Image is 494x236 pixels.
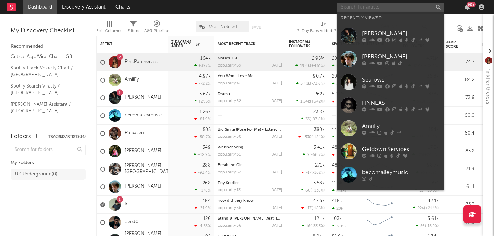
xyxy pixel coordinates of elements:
div: 7-Day Fans Added (7-Day Fans Added) [297,18,351,38]
div: 99 + [467,2,476,7]
div: 60.0 [446,111,474,120]
div: 262k [314,92,325,96]
div: Filters [128,18,139,38]
a: deed0t [125,219,140,225]
a: Pa Salieu [125,130,144,136]
span: 16 [306,224,310,228]
div: My Discovery Checklist [11,27,86,35]
div: 164k [200,56,211,61]
div: Getdown Services [362,145,441,153]
div: +397 % [194,63,211,68]
div: popularity: 56 [218,206,241,210]
a: Searows [337,70,444,94]
div: 90.7k [313,74,325,79]
div: [DATE] [270,171,282,174]
div: 11.6k [332,181,343,185]
div: [DATE] [270,64,282,68]
div: 3.09k [332,224,347,229]
div: Drama [218,92,282,96]
span: -83.6 % [311,117,324,121]
div: Spotify Monthly Listeners [332,42,385,46]
button: Tracked Artists(14) [48,135,86,138]
div: 380k [314,127,325,132]
svg: Chart title [364,196,396,214]
span: 66 [305,189,310,193]
a: [PERSON_NAME] [125,148,161,154]
span: +33.3 % [424,189,438,193]
span: 32 [419,189,423,193]
div: You Won't Love Me [218,74,282,78]
div: how did they know [218,199,282,203]
a: [PERSON_NAME] [337,24,444,47]
div: 1.11M [332,127,343,132]
div: 7-Day Fans Added (7-Day Fans Added) [297,27,351,35]
div: UK Underground ( 0 ) [15,170,57,179]
div: 4.97k [199,74,211,79]
a: becomalleymusic [337,163,444,186]
span: -124 % [313,135,324,139]
button: 99+ [465,4,470,10]
input: Search for artists [337,3,444,12]
span: 33 [305,117,310,121]
div: Folders [11,132,31,141]
div: -50.7 % [194,135,211,139]
div: 84.2 [446,76,474,84]
div: ( ) [413,206,439,210]
div: 288 [202,163,211,168]
div: PinkPantheress [483,67,492,104]
a: Whisper Song [218,146,243,150]
div: 126 [203,216,211,221]
div: ( ) [302,224,325,228]
span: +342 % [311,100,324,104]
div: popularity: 46 [218,82,242,85]
div: Artist [100,42,154,46]
div: 489k [332,163,343,168]
div: [DATE] [270,153,282,157]
span: 3.41k [300,82,310,86]
div: 3.41k [314,145,325,150]
div: Break the Girl [218,163,282,167]
div: [DATE] [270,99,282,103]
div: 23.8k [313,110,325,114]
a: FINNEAS [337,94,444,117]
div: [DATE] [270,224,282,228]
span: -17 [306,206,312,210]
div: 12.1k [314,216,325,221]
div: Stand & Lean (feat. Klyrae) [218,217,282,221]
div: 557k [332,64,345,68]
div: -81.9 % [194,117,211,121]
div: 20k [332,206,343,211]
a: [PERSON_NAME] [337,186,444,209]
div: 505 [203,127,211,132]
div: -29.6k [332,153,349,157]
div: FINNEAS [362,99,441,107]
div: Big Smile (Pose For Me) - Extended Mix [218,128,282,132]
div: 5.61k [428,216,439,221]
div: +12.9 % [194,152,211,157]
span: +136 % [312,189,324,193]
div: 184 [203,199,211,203]
a: PinkPantheress [125,59,158,65]
div: Recommended [11,42,86,51]
div: [PERSON_NAME] [362,29,441,38]
a: AmiiFy [337,117,444,140]
div: ( ) [298,135,325,139]
a: [PERSON_NAME][GEOGRAPHIC_DATA] [125,163,173,175]
div: 486k [332,145,343,150]
div: 71.9 [446,165,474,173]
div: ( ) [301,117,325,121]
div: [DATE] [270,135,282,139]
a: Spotify Track Velocity Chart / [GEOGRAPHIC_DATA] [11,64,78,79]
div: popularity: 13 [218,188,241,192]
div: 73.3 [446,200,474,209]
div: ( ) [296,81,325,86]
div: ( ) [415,188,439,193]
a: Stand & [PERSON_NAME] (feat. [GEOGRAPHIC_DATA]) [218,217,317,221]
div: Edit Columns [96,18,122,38]
span: 1.24k [300,100,310,104]
div: [DATE] [270,206,282,210]
a: UK Underground(0) [11,169,86,180]
a: how did they know [218,199,254,203]
a: Big Smile (Pose For Me) - Extended Mix [218,128,290,132]
a: Drama [218,92,230,96]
